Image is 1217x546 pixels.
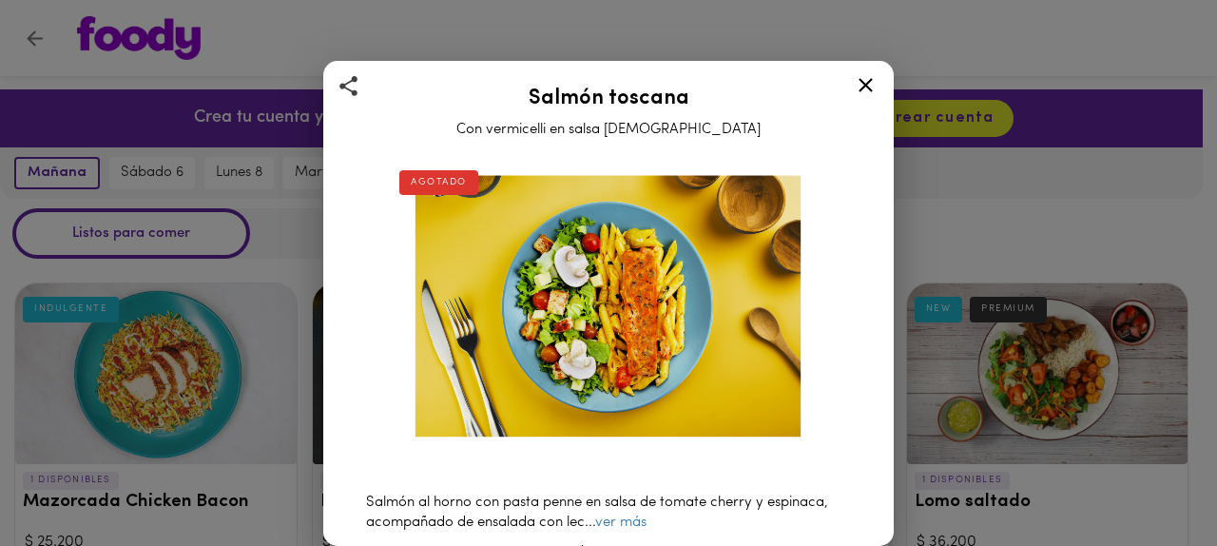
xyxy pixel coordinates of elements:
[366,496,828,530] span: Salmón al horno con pasta penne en salsa de tomate cherry y espinaca, acompañado de ensalada con ...
[1107,436,1198,527] iframe: Messagebird Livechat Widget
[595,516,647,530] a: ver más
[399,170,478,195] div: AGOTADO
[347,88,870,110] h2: Salmón toscana
[456,123,761,137] span: Con vermicelli en salsa [DEMOGRAPHIC_DATA]
[392,155,825,461] img: Salmón toscana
